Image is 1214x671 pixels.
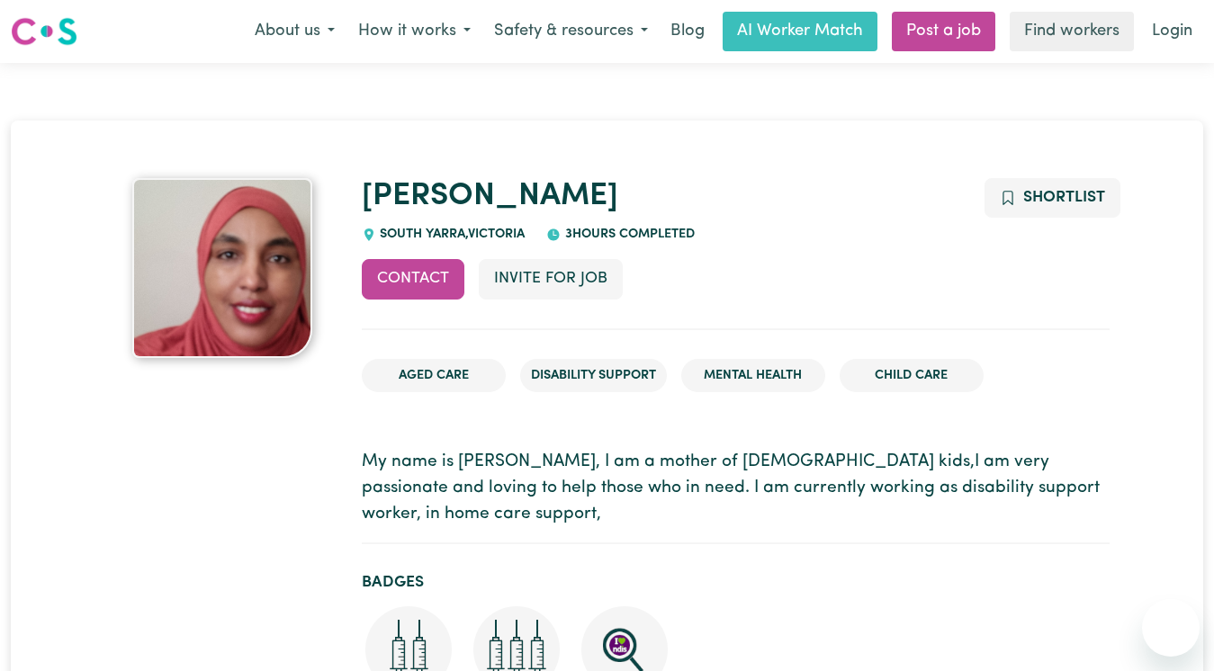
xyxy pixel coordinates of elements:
[105,178,340,358] a: Halima 's profile picture'
[892,12,995,51] a: Post a job
[243,13,346,50] button: About us
[479,259,623,299] button: Invite for Job
[1023,190,1105,205] span: Shortlist
[681,359,825,393] li: Mental Health
[660,12,715,51] a: Blog
[520,359,667,393] li: Disability Support
[482,13,660,50] button: Safety & resources
[376,228,526,241] span: SOUTH YARRA , Victoria
[561,228,695,241] span: 3 hours completed
[362,359,506,393] li: Aged Care
[346,13,482,50] button: How it works
[1141,12,1203,51] a: Login
[985,178,1120,218] button: Add to shortlist
[132,178,312,358] img: Halima
[1142,599,1200,657] iframe: Button to launch messaging window
[11,15,77,48] img: Careseekers logo
[362,450,1110,527] p: My name is [PERSON_NAME], I am a mother of [DEMOGRAPHIC_DATA] kids,I am very passionate and lovin...
[11,11,77,52] a: Careseekers logo
[362,259,464,299] button: Contact
[840,359,984,393] li: Child care
[362,573,1110,592] h2: Badges
[723,12,877,51] a: AI Worker Match
[1010,12,1134,51] a: Find workers
[362,181,618,212] a: [PERSON_NAME]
